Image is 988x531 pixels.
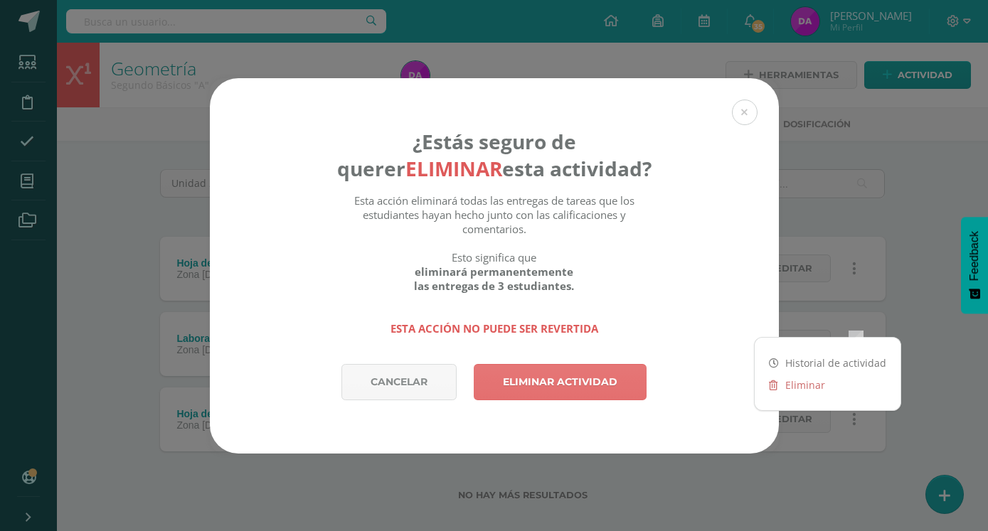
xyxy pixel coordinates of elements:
strong: eliminar [405,155,502,182]
strong: eliminará permanentemente las entregas de 3 estudiantes. [414,264,574,293]
h4: ¿Estás seguro de querer esta actividad? [336,128,652,182]
a: Cancelar [341,364,457,400]
strong: Esta acción no puede ser revertida [391,321,598,336]
a: Eliminar actividad [474,364,647,400]
a: Eliminar [755,374,901,396]
button: Close (Esc) [732,100,758,125]
button: Feedback - Mostrar encuesta [961,217,988,313]
a: Historial de actividad [755,352,901,374]
span: Feedback [968,231,981,281]
div: Esta acción eliminará todas las entregas de tareas que los estudiantes hayan hecho junto con las ... [336,193,652,336]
